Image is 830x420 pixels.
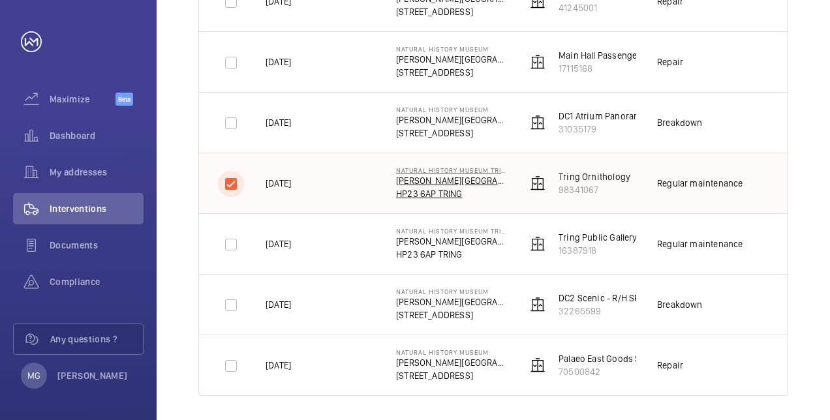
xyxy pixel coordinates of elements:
p: [DATE] [266,116,291,129]
p: Tring Ornithology [559,170,630,183]
span: Compliance [50,275,144,288]
span: Beta [115,93,133,106]
p: [PERSON_NAME][GEOGRAPHIC_DATA] [396,53,506,66]
p: HP23 6AP TRING [396,248,506,261]
img: elevator.svg [530,297,546,312]
p: 17115168 [559,62,690,75]
p: [PERSON_NAME] [57,369,128,382]
span: Interventions [50,202,144,215]
p: Natural History Museum [396,106,506,113]
p: [DATE] [266,237,291,250]
p: [DATE] [266,359,291,372]
p: 70500842 [559,365,668,378]
span: Any questions ? [50,333,143,346]
div: Repair [657,55,683,68]
p: HP23 6AP TRING [396,187,506,200]
p: [DATE] [266,298,291,311]
p: [STREET_ADDRESS] [396,369,506,382]
p: [STREET_ADDRESS] [396,127,506,140]
p: [DATE] [266,55,291,68]
span: My addresses [50,166,144,179]
div: Repair [657,359,683,372]
span: Documents [50,239,144,252]
p: Main Hall Passenger L/H SA/L/31 [559,49,690,62]
p: DC1 Atrium Panoramic SN/L/382 [559,110,690,123]
p: 98341067 [559,183,630,196]
p: [PERSON_NAME][GEOGRAPHIC_DATA] [396,174,506,187]
p: MG [27,369,40,382]
span: Maximize [50,93,115,106]
p: [PERSON_NAME][GEOGRAPHIC_DATA] [396,295,506,308]
div: Regular maintenance [657,237,743,250]
p: 31035179 [559,123,690,136]
p: Natural History Museum [396,288,506,295]
p: [DATE] [266,177,291,190]
p: [STREET_ADDRESS] [396,308,506,322]
img: elevator.svg [530,175,546,191]
div: Regular maintenance [657,177,743,190]
p: [PERSON_NAME][GEOGRAPHIC_DATA] [396,356,506,369]
p: DC2 Scenic - R/H SP/L/07 [559,292,661,305]
img: elevator.svg [530,54,546,70]
p: [STREET_ADDRESS] [396,5,506,18]
p: Natural History Museum Tring [396,166,506,174]
p: [STREET_ADDRESS] [396,66,506,79]
img: elevator.svg [530,115,546,130]
p: Natural History Museum [396,45,506,53]
div: Breakdown [657,116,703,129]
p: Natural History Museum [396,348,506,356]
p: Tring Public Gallery Lift [559,231,653,244]
p: 16387918 [559,244,653,257]
p: Natural History Museum Tring [396,227,506,235]
p: 32265599 [559,305,661,318]
span: Dashboard [50,129,144,142]
p: Palaeo East Goods SC/L/69 [559,352,668,365]
p: [PERSON_NAME][GEOGRAPHIC_DATA] [396,113,506,127]
img: elevator.svg [530,357,546,373]
img: elevator.svg [530,236,546,252]
p: [PERSON_NAME][GEOGRAPHIC_DATA] [396,235,506,248]
div: Breakdown [657,298,703,311]
p: 41245001 [559,1,692,14]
